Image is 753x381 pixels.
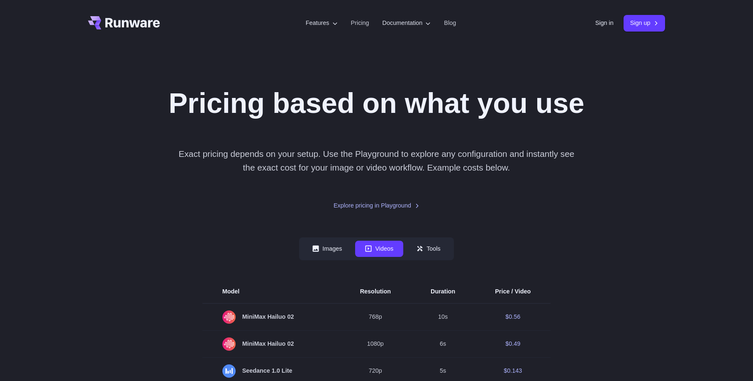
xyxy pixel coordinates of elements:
button: Tools [407,241,451,257]
td: $0.56 [475,303,551,331]
a: Sign up [624,15,665,31]
td: 10s [411,303,475,331]
span: MiniMax Hailuo 02 [222,337,320,351]
p: Exact pricing depends on your setup. Use the Playground to explore any configuration and instantl... [174,147,578,175]
td: 6s [411,330,475,357]
td: 1080p [340,330,411,357]
td: $0.49 [475,330,551,357]
a: Sign in [595,18,614,28]
td: 768p [340,303,411,331]
th: Duration [411,280,475,303]
span: MiniMax Hailuo 02 [222,310,320,324]
th: Price / Video [475,280,551,303]
a: Blog [444,18,456,28]
label: Features [306,18,338,28]
button: Videos [355,241,403,257]
th: Model [202,280,340,303]
a: Pricing [351,18,369,28]
h1: Pricing based on what you use [169,86,585,120]
label: Documentation [383,18,431,28]
th: Resolution [340,280,411,303]
span: Seedance 1.0 Lite [222,364,320,378]
a: Go to / [88,16,160,29]
button: Images [302,241,352,257]
a: Explore pricing in Playground [334,201,419,210]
